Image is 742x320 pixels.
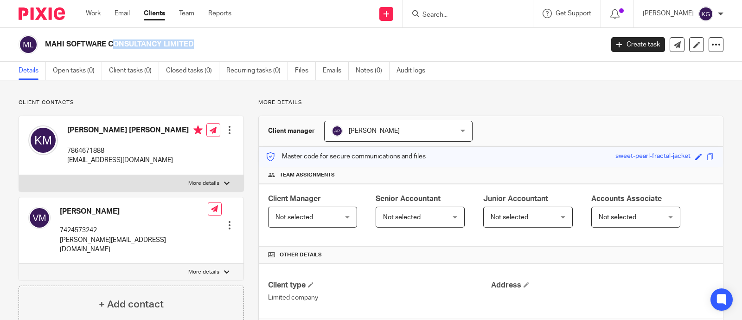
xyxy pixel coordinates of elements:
[268,293,491,302] p: Limited company
[19,99,244,106] p: Client contacts
[266,152,426,161] p: Master code for secure communications and files
[643,9,694,18] p: [PERSON_NAME]
[491,281,714,290] h4: Address
[258,99,723,106] p: More details
[86,9,101,18] a: Work
[19,62,46,80] a: Details
[99,297,164,312] h4: + Add contact
[556,10,591,17] span: Get Support
[397,62,432,80] a: Audit logs
[491,214,528,221] span: Not selected
[295,62,316,80] a: Files
[268,195,321,202] span: Client Manager
[188,268,219,276] p: More details
[19,7,65,20] img: Pixie
[53,62,102,80] a: Open tasks (0)
[28,207,51,229] img: svg%3E
[28,125,58,155] img: svg%3E
[179,9,194,18] a: Team
[376,195,441,202] span: Senior Accountant
[67,146,203,156] p: 7864671888
[166,62,219,80] a: Closed tasks (0)
[268,281,491,290] h4: Client type
[591,195,662,202] span: Accounts Associate
[698,7,713,21] img: svg%3E
[280,251,322,259] span: Other details
[483,195,548,202] span: Junior Accountant
[275,214,313,221] span: Not selected
[193,125,203,135] i: Primary
[611,37,665,52] a: Create task
[19,35,38,54] img: svg%3E
[208,9,231,18] a: Reports
[422,11,505,20] input: Search
[226,62,288,80] a: Recurring tasks (0)
[45,39,487,49] h2: MAHI SOFTWARE CONSULTANCY LIMITED
[349,128,400,134] span: [PERSON_NAME]
[60,207,208,216] h4: [PERSON_NAME]
[323,62,349,80] a: Emails
[60,235,208,255] p: [PERSON_NAME][EMAIL_ADDRESS][DOMAIN_NAME]
[67,156,203,165] p: [EMAIL_ADDRESS][DOMAIN_NAME]
[599,214,636,221] span: Not selected
[144,9,165,18] a: Clients
[115,9,130,18] a: Email
[109,62,159,80] a: Client tasks (0)
[60,226,208,235] p: 7424573242
[383,214,421,221] span: Not selected
[332,125,343,137] img: svg%3E
[356,62,390,80] a: Notes (0)
[280,171,335,179] span: Team assignments
[268,126,315,136] h3: Client manager
[615,151,691,162] div: sweet-pearl-fractal-jacket
[188,180,219,187] p: More details
[67,125,203,137] h4: [PERSON_NAME] [PERSON_NAME]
